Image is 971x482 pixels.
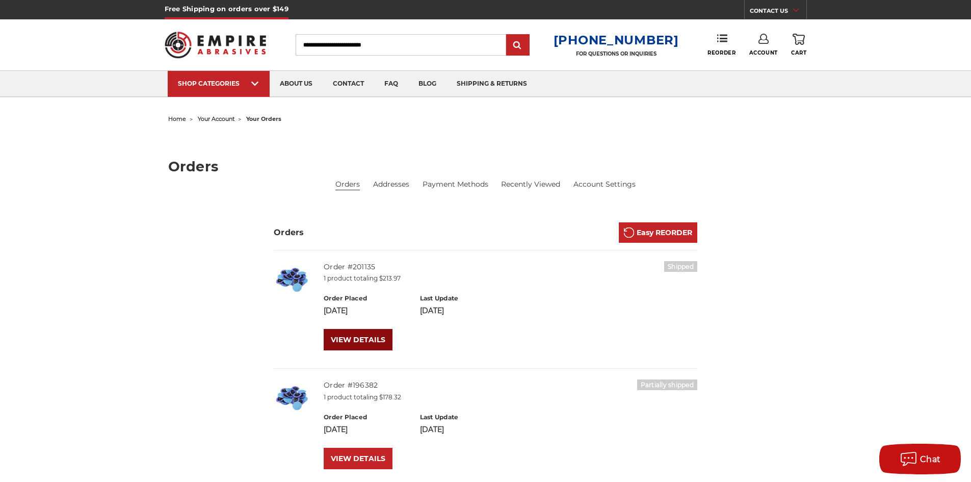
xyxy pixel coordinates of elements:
[619,222,697,243] a: Easy REORDER
[246,115,281,122] span: your orders
[554,50,679,57] p: FOR QUESTIONS OR INQUIRIES
[637,379,697,390] h6: Partially shipped
[324,306,348,315] span: [DATE]
[707,34,736,56] a: Reorder
[324,413,409,422] h6: Order Placed
[274,226,304,239] h3: Orders
[791,49,806,56] span: Cart
[274,261,309,297] img: Assortment of 2-inch Metalworking Discs, 80 Grit, Quick Change, with durable Zirconia abrasive by...
[423,179,488,190] a: Payment Methods
[324,393,697,402] p: 1 product totaling $178.32
[198,115,234,122] a: your account
[420,413,505,422] h6: Last Update
[324,274,697,283] p: 1 product totaling $213.97
[501,179,560,190] a: Recently Viewed
[178,80,259,87] div: SHOP CATEGORIES
[165,25,267,65] img: Empire Abrasives
[408,71,447,97] a: blog
[323,71,374,97] a: contact
[554,33,679,47] a: [PHONE_NUMBER]
[168,115,186,122] a: home
[274,379,309,415] img: Assortment of 2-inch Metalworking Discs, 80 Grit, Quick Change, with durable Zirconia abrasive by...
[168,160,803,173] h1: Orders
[324,380,378,390] a: Order #196382
[750,5,806,19] a: CONTACT US
[324,329,392,350] a: VIEW DETAILS
[420,294,505,303] h6: Last Update
[420,425,444,434] span: [DATE]
[749,49,778,56] span: Account
[707,49,736,56] span: Reorder
[324,448,392,469] a: VIEW DETAILS
[324,262,375,271] a: Order #201135
[879,444,961,474] button: Chat
[920,454,941,464] span: Chat
[791,34,806,56] a: Cart
[324,425,348,434] span: [DATE]
[270,71,323,97] a: about us
[420,306,444,315] span: [DATE]
[447,71,537,97] a: shipping & returns
[373,179,409,190] a: Addresses
[374,71,408,97] a: faq
[335,179,360,190] li: Orders
[573,179,636,190] a: Account Settings
[664,261,697,272] h6: Shipped
[324,294,409,303] h6: Order Placed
